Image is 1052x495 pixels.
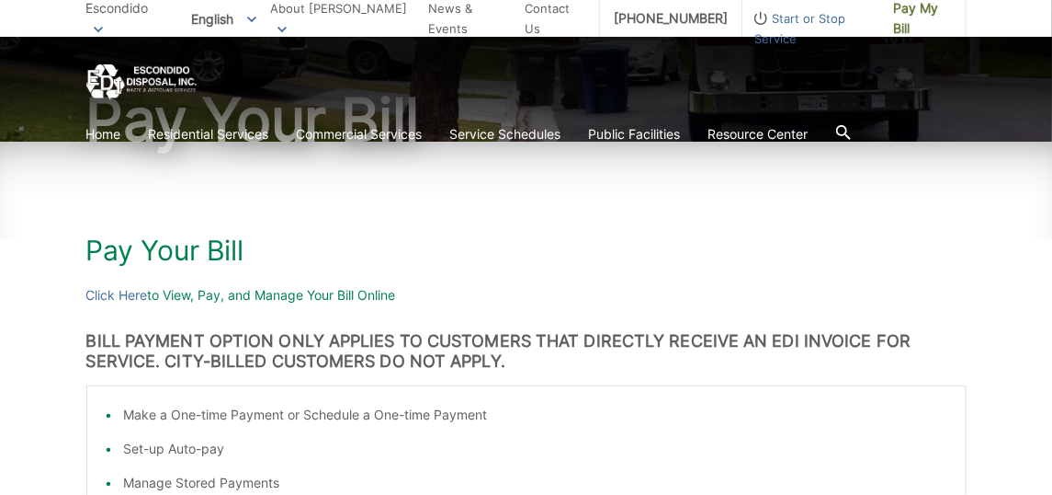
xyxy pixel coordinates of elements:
[86,234,967,267] h1: Pay Your Bill
[589,124,681,144] a: Public Facilities
[86,331,967,372] h3: BILL PAYMENT OPTION ONLY APPLIES TO CUSTOMERS THAT DIRECTLY RECEIVE AN EDI INVOICE FOR SERVICE. C...
[86,124,121,144] a: Home
[177,4,270,34] span: English
[86,64,197,100] a: EDCD logo. Return to the homepage.
[86,285,148,305] a: Click Here
[124,439,947,459] li: Set-up Auto-pay
[86,285,967,305] p: to View, Pay, and Manage Your Bill Online
[124,405,947,425] li: Make a One-time Payment or Schedule a One-time Payment
[297,124,423,144] a: Commercial Services
[124,473,947,493] li: Manage Stored Payments
[708,124,809,144] a: Resource Center
[149,124,269,144] a: Residential Services
[450,124,561,144] a: Service Schedules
